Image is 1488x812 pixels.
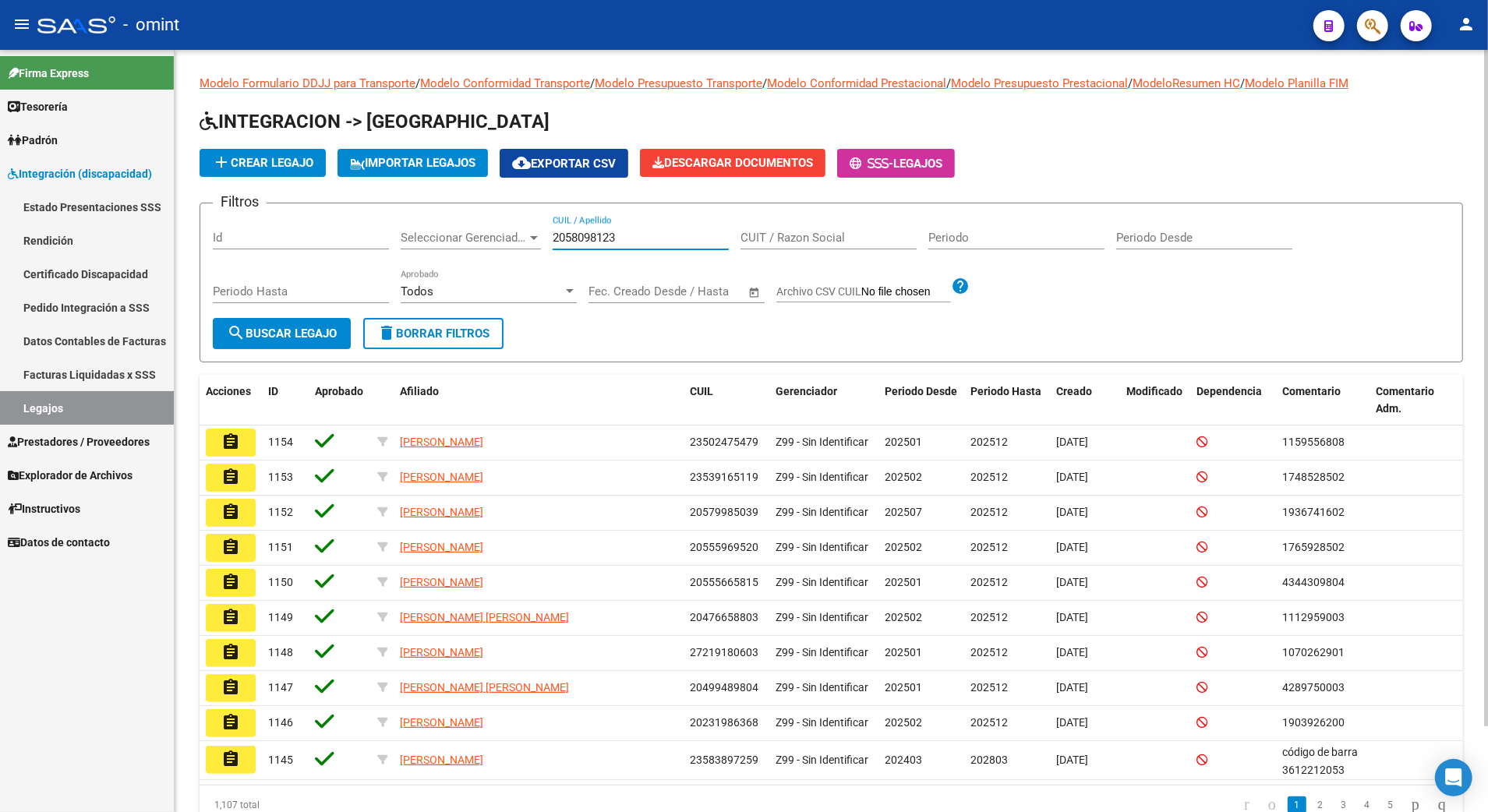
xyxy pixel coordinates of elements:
[212,153,231,171] mat-icon: add
[1196,385,1262,397] span: Dependencia
[400,716,483,729] span: [PERSON_NAME]
[1133,76,1240,90] a: ModeloResumen HC
[268,436,293,448] span: 1154
[8,98,68,115] span: Tesorería
[885,506,922,518] span: 202507
[640,149,825,177] button: Descargar Documentos
[776,436,868,448] span: Z99 - Sin Identificar
[227,327,337,341] span: Buscar Legajo
[970,681,1008,694] span: 202512
[400,436,483,448] span: [PERSON_NAME]
[500,149,628,178] button: Exportar CSV
[885,754,922,766] span: 202403
[970,611,1008,623] span: 202512
[885,611,922,623] span: 202502
[970,506,1008,518] span: 202512
[893,157,942,171] span: Legajos
[776,681,868,694] span: Z99 - Sin Identificar
[512,154,531,172] mat-icon: cloud_download
[377,323,396,342] mat-icon: delete
[8,500,80,517] span: Instructivos
[690,471,758,483] span: 23539165119
[268,471,293,483] span: 1153
[268,681,293,694] span: 1147
[970,646,1008,658] span: 202512
[690,541,758,553] span: 20555969520
[776,576,868,588] span: Z99 - Sin Identificar
[690,576,758,588] span: 20555665815
[8,65,89,82] span: Firma Express
[1282,576,1345,588] span: 4344309804
[363,318,504,349] button: Borrar Filtros
[268,576,293,588] span: 1150
[1282,611,1345,623] span: 1112959003
[400,754,483,766] span: [PERSON_NAME]
[1282,471,1345,483] span: 1748528502
[885,716,922,729] span: 202502
[776,541,868,553] span: Z99 - Sin Identificar
[309,375,371,426] datatable-header-cell: Aprobado
[123,8,179,42] span: - omint
[1056,646,1088,658] span: [DATE]
[1056,716,1088,729] span: [DATE]
[690,385,713,397] span: CUIL
[878,375,964,426] datatable-header-cell: Periodo Desde
[767,76,946,90] a: Modelo Conformidad Prestacional
[1056,754,1088,766] span: [DATE]
[595,76,762,90] a: Modelo Presupuesto Transporte
[268,754,293,766] span: 1145
[690,436,758,448] span: 23502475479
[1282,716,1345,729] span: 1903926200
[315,385,363,397] span: Aprobado
[400,611,569,623] span: [PERSON_NAME] [PERSON_NAME]
[268,385,278,397] span: ID
[1056,506,1088,518] span: [DATE]
[652,156,813,170] span: Descargar Documentos
[221,573,240,591] mat-icon: assignment
[776,285,861,298] span: Archivo CSV CUIL
[1276,375,1370,426] datatable-header-cell: Comentario
[776,611,868,623] span: Z99 - Sin Identificar
[776,385,837,397] span: Gerenciador
[588,284,639,298] input: Start date
[338,149,488,177] button: IMPORTAR LEGAJOS
[1457,15,1476,34] mat-icon: person
[690,611,758,623] span: 20476658803
[951,277,970,295] mat-icon: help
[885,541,922,553] span: 202502
[1056,436,1088,448] span: [DATE]
[268,646,293,658] span: 1148
[200,76,415,90] a: Modelo Formulario DDJJ para Transporte
[653,284,729,298] input: End date
[268,541,293,553] span: 1151
[850,157,893,171] span: -
[221,538,240,556] mat-icon: assignment
[1282,746,1358,776] span: código de barra 3612212053
[262,375,309,426] datatable-header-cell: ID
[350,156,475,170] span: IMPORTAR LEGAJOS
[200,111,550,132] span: INTEGRACION -> [GEOGRAPHIC_DATA]
[1050,375,1120,426] datatable-header-cell: Creado
[221,432,240,451] mat-icon: assignment
[400,681,569,694] span: [PERSON_NAME] [PERSON_NAME]
[776,471,868,483] span: Z99 - Sin Identificar
[885,576,922,588] span: 202501
[213,318,351,349] button: Buscar Legajo
[8,132,58,149] span: Padrón
[970,716,1008,729] span: 202512
[964,375,1050,426] datatable-header-cell: Periodo Hasta
[1056,576,1088,588] span: [DATE]
[970,385,1041,397] span: Periodo Hasta
[400,576,483,588] span: [PERSON_NAME]
[401,284,433,298] span: Todos
[221,468,240,486] mat-icon: assignment
[8,467,133,484] span: Explorador de Archivos
[885,646,922,658] span: 202501
[394,375,684,426] datatable-header-cell: Afiliado
[206,385,251,397] span: Acciones
[885,385,957,397] span: Periodo Desde
[268,716,293,729] span: 1146
[1282,436,1345,448] span: 1159556808
[970,541,1008,553] span: 202512
[1056,385,1092,397] span: Creado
